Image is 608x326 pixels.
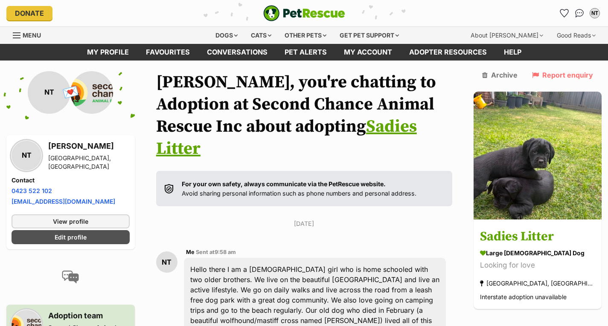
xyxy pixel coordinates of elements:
[23,32,41,39] span: Menu
[263,5,345,21] a: PetRescue
[198,44,276,61] a: conversations
[70,71,113,114] img: Second Chance Animal Rescue Inc profile pic
[156,219,452,228] p: [DATE]
[6,6,52,20] a: Donate
[557,6,602,20] ul: Account quick links
[482,71,518,79] a: Archive
[480,277,595,289] div: [GEOGRAPHIC_DATA], [GEOGRAPHIC_DATA]
[53,217,88,226] span: View profile
[156,71,452,160] h1: [PERSON_NAME], you're chatting to Adoption at Second Chance Animal Rescue Inc about adopting
[12,198,115,205] a: [EMAIL_ADDRESS][DOMAIN_NAME]
[215,249,236,255] span: 9:58 am
[12,187,52,194] a: 0423 522 102
[61,83,80,101] span: 💌
[12,141,41,170] div: NT
[28,71,70,114] div: NT
[573,6,586,20] a: Conversations
[263,5,345,21] img: logo-e224e6f780fb5917bec1dbf3a21bbac754714ae5b6737aabdf751b685950b380.svg
[465,27,549,44] div: About [PERSON_NAME]
[13,27,47,42] a: Menu
[588,6,602,20] button: My account
[137,44,198,61] a: Favourites
[156,116,417,159] a: Sadies Litter
[279,27,332,44] div: Other pets
[48,310,130,322] h3: Adoption team
[495,44,530,61] a: Help
[12,230,130,244] a: Edit profile
[79,44,137,61] a: My profile
[335,44,401,61] a: My account
[12,176,130,185] h4: Contact
[196,249,236,255] span: Sent at
[480,248,595,257] div: large [DEMOGRAPHIC_DATA] Dog
[12,214,130,228] a: View profile
[551,27,602,44] div: Good Reads
[334,27,405,44] div: Get pet support
[474,92,602,219] img: Sadies Litter
[245,27,277,44] div: Cats
[474,221,602,309] a: Sadies Litter large [DEMOGRAPHIC_DATA] Dog Looking for love [GEOGRAPHIC_DATA], [GEOGRAPHIC_DATA] ...
[575,9,584,17] img: chat-41dd97257d64d25036548639549fe6c8038ab92f7586957e7f3b1b290dea8141.svg
[55,233,87,242] span: Edit profile
[186,249,195,255] span: Me
[182,180,386,188] strong: For your own safety, always communicate via the PetRescue website.
[156,251,177,273] div: NT
[557,6,571,20] a: Favourites
[591,9,599,17] div: NT
[480,293,567,300] span: Interstate adoption unavailable
[48,154,130,171] div: [GEOGRAPHIC_DATA], [GEOGRAPHIC_DATA]
[62,271,79,283] img: conversation-icon-4a6f8262b818ee0b60e3300018af0b2d0b884aa5de6e9bcb8d3d4eeb1a70a7c4.svg
[401,44,495,61] a: Adopter resources
[480,227,595,246] h3: Sadies Litter
[209,27,244,44] div: Dogs
[276,44,335,61] a: Pet alerts
[532,71,593,79] a: Report enquiry
[48,140,130,152] h3: [PERSON_NAME]
[182,179,416,198] p: Avoid sharing personal information such as phone numbers and personal address.
[480,260,595,271] div: Looking for love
